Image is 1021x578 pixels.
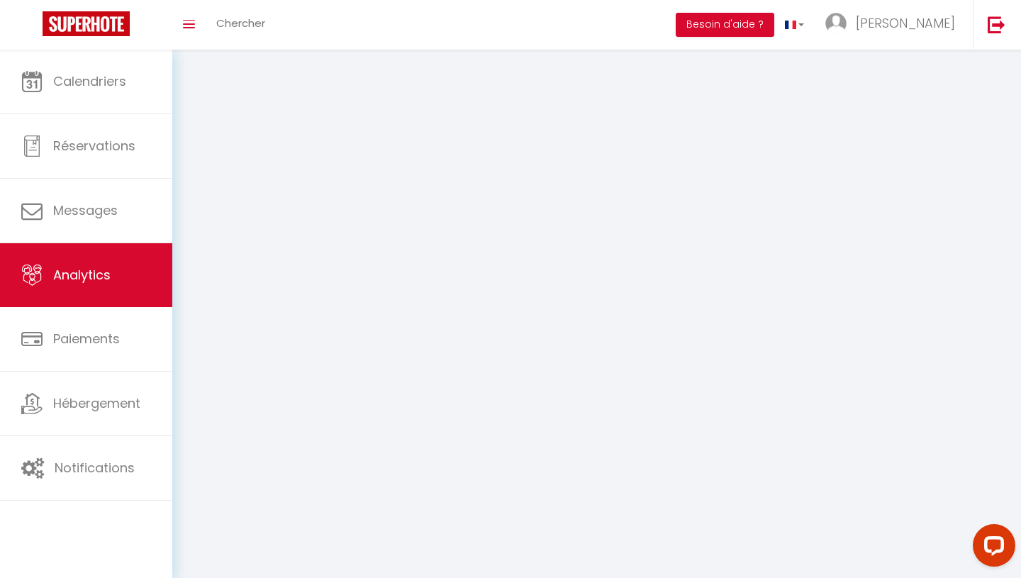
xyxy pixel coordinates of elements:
[53,72,126,90] span: Calendriers
[53,394,140,412] span: Hébergement
[43,11,130,36] img: Super Booking
[53,266,111,284] span: Analytics
[216,16,265,30] span: Chercher
[53,137,135,155] span: Réservations
[856,14,955,32] span: [PERSON_NAME]
[53,201,118,219] span: Messages
[676,13,774,37] button: Besoin d'aide ?
[55,459,135,477] span: Notifications
[988,16,1005,33] img: logout
[53,330,120,348] span: Paiements
[825,13,847,34] img: ...
[961,518,1021,578] iframe: LiveChat chat widget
